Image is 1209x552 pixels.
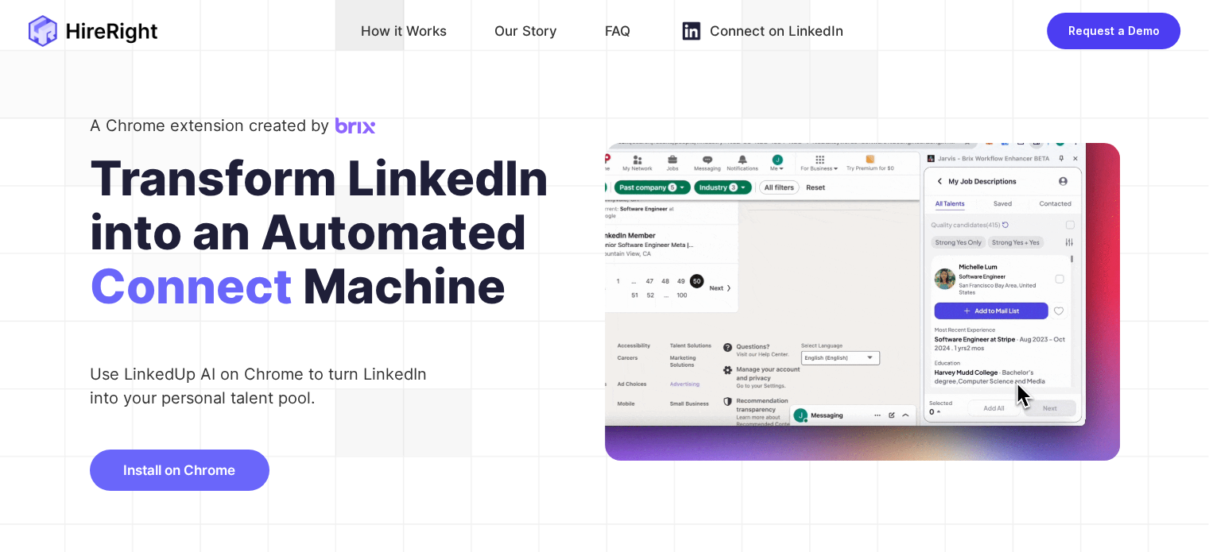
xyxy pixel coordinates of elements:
img: bg [605,143,1120,461]
div: Transform LinkedIn [90,151,605,205]
div: How it Works [361,18,447,44]
div: FAQ [605,18,630,44]
span: Machine [303,259,506,330]
span: Install on Chrome [123,462,235,478]
button: Request a Demo [1047,13,1180,49]
span: Connect [90,259,293,330]
img: Brix Logo [335,118,375,134]
div: Our Story [494,18,557,44]
div: into an Automated [90,205,605,259]
div: Use LinkedUp AI on Chrome to turn LinkedIn into your personal talent pool. [90,362,441,410]
div: A Chrome extension created by [90,113,329,138]
img: linkedin [678,18,703,44]
div: Connect on LinkedIn [710,18,843,44]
